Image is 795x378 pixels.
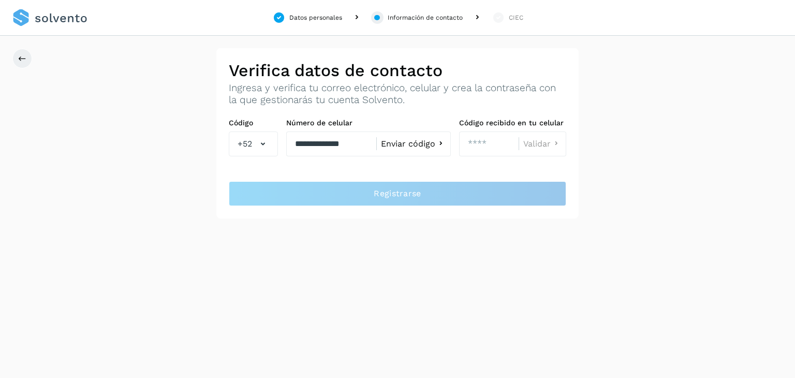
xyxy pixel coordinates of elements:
div: CIEC [509,13,523,22]
span: Registrarse [374,188,421,199]
div: Datos personales [289,13,342,22]
button: Validar [523,138,562,149]
label: Número de celular [286,119,451,127]
button: Registrarse [229,181,566,206]
label: Código recibido en tu celular [459,119,566,127]
div: Información de contacto [388,13,463,22]
span: +52 [238,138,252,150]
button: Enviar código [381,138,446,149]
span: Enviar código [381,140,435,148]
span: Validar [523,140,551,148]
h2: Verifica datos de contacto [229,61,566,80]
p: Ingresa y verifica tu correo electrónico, celular y crea la contraseña con la que gestionarás tu ... [229,82,566,106]
label: Código [229,119,278,127]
